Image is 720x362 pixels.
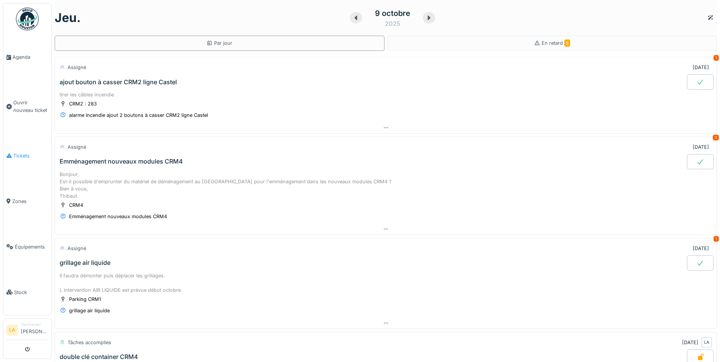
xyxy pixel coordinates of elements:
[60,158,183,165] div: Emménagement nouveaux modules CRM4
[713,135,719,140] div: 3
[69,296,101,303] div: Parking CRM1
[69,201,83,209] div: CRM4
[714,236,719,242] div: 1
[21,322,48,327] div: Technicien
[693,64,709,71] div: [DATE]
[3,224,51,269] a: Équipements
[68,339,111,346] div: Tâches accomplies
[60,171,712,200] div: Bonjour, Est-il possible d'emprunter du matériel de déménagement au [GEOGRAPHIC_DATA] pour l'emmé...
[682,339,698,346] div: [DATE]
[60,353,138,360] div: double clé container CRM4
[12,198,48,205] span: Zones
[13,99,48,113] span: Ouvrir nouveau ticket
[69,100,97,107] div: CRM2 : 283
[693,143,709,151] div: [DATE]
[60,259,110,266] div: grillage air liquide
[60,79,177,86] div: ajout bouton à casser CRM2 ligne Castel
[385,19,400,28] div: 2025
[206,39,232,47] div: Par jour
[69,112,208,119] div: alarme incendie ajout 2 boutons à casser CRM2 ligne Castel
[3,178,51,224] a: Zones
[68,245,86,252] div: Assigné
[60,91,712,98] div: tirer les câbles incendie
[16,8,39,30] img: Badge_color-CXgf-gQk.svg
[6,324,18,336] li: LA
[693,245,709,252] div: [DATE]
[68,64,86,71] div: Assigné
[375,8,410,19] div: 9 octobre
[3,133,51,178] a: Tickets
[701,337,712,348] div: LA
[564,39,570,47] span: 5
[3,35,51,80] a: Agenda
[68,143,86,151] div: Assigné
[3,269,51,315] a: Stock
[69,307,110,314] div: grillage air liquide
[55,11,81,25] h1: jeu.
[714,55,719,61] div: 1
[6,322,48,340] a: LA Technicien[PERSON_NAME]
[69,213,167,220] div: Emménagement nouveaux modules CRM4
[60,272,712,294] div: Il faudra démonter puis déplacer les grillages. L intervention AIR LIQUIDE est prévue début octobre.
[14,289,48,296] span: Stock
[13,152,48,159] span: Tickets
[21,322,48,338] li: [PERSON_NAME]
[542,40,570,46] span: En retard
[13,54,48,61] span: Agenda
[3,80,51,133] a: Ouvrir nouveau ticket
[15,243,48,250] span: Équipements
